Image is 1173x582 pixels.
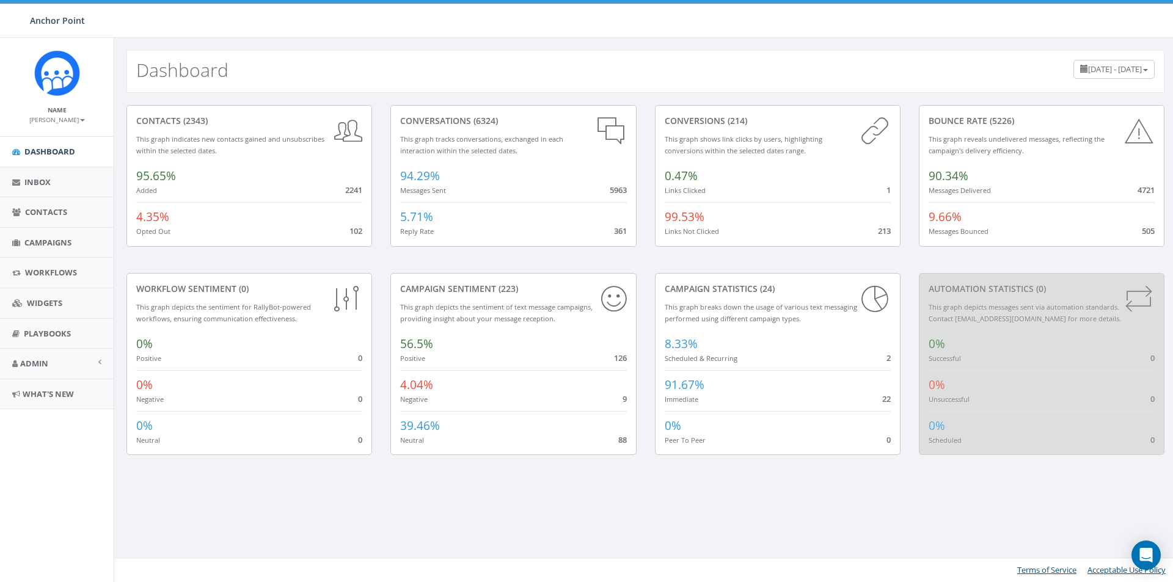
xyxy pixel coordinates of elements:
span: 0 [886,434,891,445]
small: This graph shows link clicks by users, highlighting conversions within the selected dates range. [665,134,822,155]
small: Negative [136,395,164,404]
small: Reply Rate [400,227,434,236]
span: (6324) [471,115,498,126]
span: 39.46% [400,418,440,434]
small: This graph tracks conversations, exchanged in each interaction within the selected dates. [400,134,563,155]
div: Bounce Rate [929,115,1155,127]
span: Anchor Point [30,15,85,26]
span: Admin [20,358,48,369]
span: (24) [758,283,775,294]
span: 94.29% [400,168,440,184]
span: 0% [665,418,681,434]
img: Rally_platform_Icon_1.png [34,50,80,96]
small: Negative [400,395,428,404]
span: 4721 [1138,184,1155,195]
span: 2 [886,352,891,363]
div: Campaign Statistics [665,283,891,295]
span: 361 [614,225,627,236]
span: 8.33% [665,336,698,352]
small: Neutral [400,435,424,445]
span: 22 [882,393,891,404]
span: (223) [496,283,518,294]
span: 0.47% [665,168,698,184]
span: 9 [623,393,627,404]
div: contacts [136,115,362,127]
span: Playbooks [24,328,71,339]
span: 0% [136,336,153,352]
span: 99.53% [665,209,704,225]
small: Positive [400,354,425,363]
span: 88 [618,434,627,445]
div: Campaign Sentiment [400,283,626,295]
small: Immediate [665,395,698,404]
span: 0% [136,418,153,434]
small: Name [48,106,67,114]
a: Acceptable Use Policy [1087,564,1166,575]
span: 0% [136,377,153,393]
span: Workflows [25,267,77,278]
span: Campaigns [24,237,71,248]
span: (0) [236,283,249,294]
a: Terms of Service [1017,564,1076,575]
div: conversations [400,115,626,127]
span: Widgets [27,297,62,308]
small: [PERSON_NAME] [29,115,85,124]
span: 0% [929,336,945,352]
small: This graph reveals undelivered messages, reflecting the campaign's delivery efficiency. [929,134,1105,155]
span: 0 [358,352,362,363]
span: 0 [358,393,362,404]
span: (214) [725,115,747,126]
span: 56.5% [400,336,433,352]
span: Contacts [25,206,67,217]
small: This graph depicts the sentiment of text message campaigns, providing insight about your message ... [400,302,593,323]
span: 4.35% [136,209,169,225]
small: Positive [136,354,161,363]
small: Links Clicked [665,186,706,195]
span: [DATE] - [DATE] [1088,64,1142,75]
small: Peer To Peer [665,435,706,445]
span: (5226) [987,115,1014,126]
span: (2343) [181,115,208,126]
div: conversions [665,115,891,127]
span: 0% [929,377,945,393]
small: Messages Bounced [929,227,988,236]
small: This graph depicts messages sent via automation standards. Contact [EMAIL_ADDRESS][DOMAIN_NAME] f... [929,302,1121,323]
span: 1 [886,184,891,195]
small: Messages Sent [400,186,446,195]
span: 0% [929,418,945,434]
small: Links Not Clicked [665,227,719,236]
span: (0) [1034,283,1046,294]
small: Scheduled [929,435,962,445]
span: 2241 [345,184,362,195]
span: 0 [1150,393,1155,404]
span: 4.04% [400,377,433,393]
span: What's New [23,388,74,399]
div: Open Intercom Messenger [1131,540,1161,570]
div: Automation Statistics [929,283,1155,295]
span: 0 [358,434,362,445]
small: Added [136,186,157,195]
span: 0 [1150,352,1155,363]
span: Inbox [24,176,51,187]
a: [PERSON_NAME] [29,114,85,125]
span: 91.67% [665,377,704,393]
span: Dashboard [24,146,75,157]
span: 5.71% [400,209,433,225]
span: 9.66% [929,209,962,225]
small: Unsuccessful [929,395,970,404]
small: Successful [929,354,961,363]
span: 102 [349,225,362,236]
div: Workflow Sentiment [136,283,362,295]
span: 90.34% [929,168,968,184]
small: Scheduled & Recurring [665,354,737,363]
small: Opted Out [136,227,170,236]
small: This graph indicates new contacts gained and unsubscribes within the selected dates. [136,134,324,155]
span: 0 [1150,434,1155,445]
span: 126 [614,352,627,363]
small: Neutral [136,435,160,445]
h2: Dashboard [136,60,228,80]
span: 95.65% [136,168,176,184]
span: 5963 [610,184,627,195]
small: Messages Delivered [929,186,991,195]
small: This graph breaks down the usage of various text messaging performed using different campaign types. [665,302,857,323]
